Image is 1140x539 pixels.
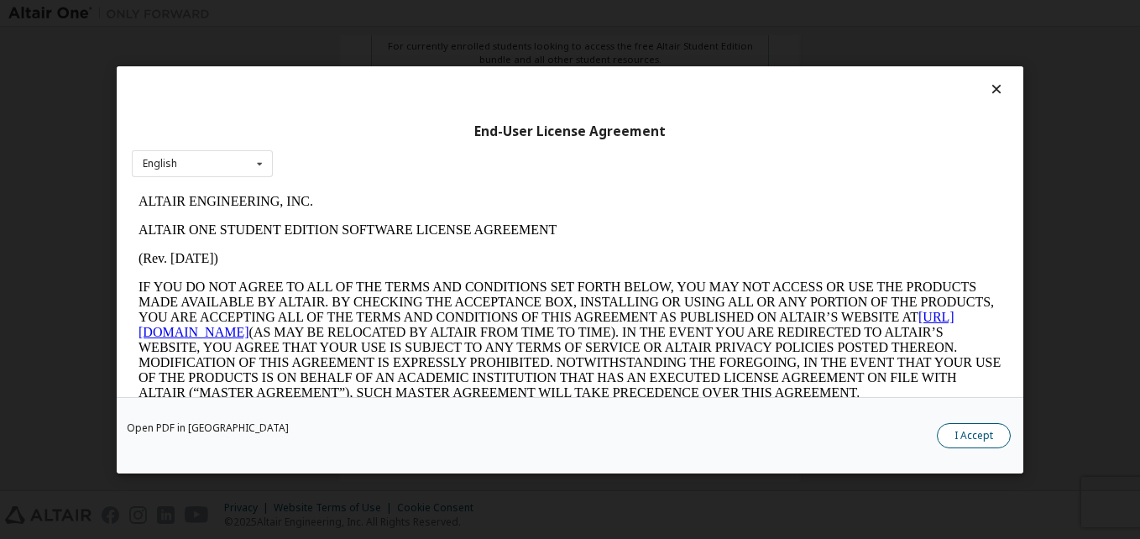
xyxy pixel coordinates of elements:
p: ALTAIR ENGINEERING, INC. [7,7,870,22]
button: I Accept [937,422,1011,447]
p: (Rev. [DATE]) [7,64,870,79]
div: English [143,159,177,169]
p: IF YOU DO NOT AGREE TO ALL OF THE TERMS AND CONDITIONS SET FORTH BELOW, YOU MAY NOT ACCESS OR USE... [7,92,870,213]
p: This Altair One Student Edition Software License Agreement (“Agreement”) is between Altair Engine... [7,227,870,287]
p: ALTAIR ONE STUDENT EDITION SOFTWARE LICENSE AGREEMENT [7,35,870,50]
div: End-User License Agreement [132,123,1008,139]
a: Open PDF in [GEOGRAPHIC_DATA] [127,422,289,432]
a: [URL][DOMAIN_NAME] [7,123,823,152]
